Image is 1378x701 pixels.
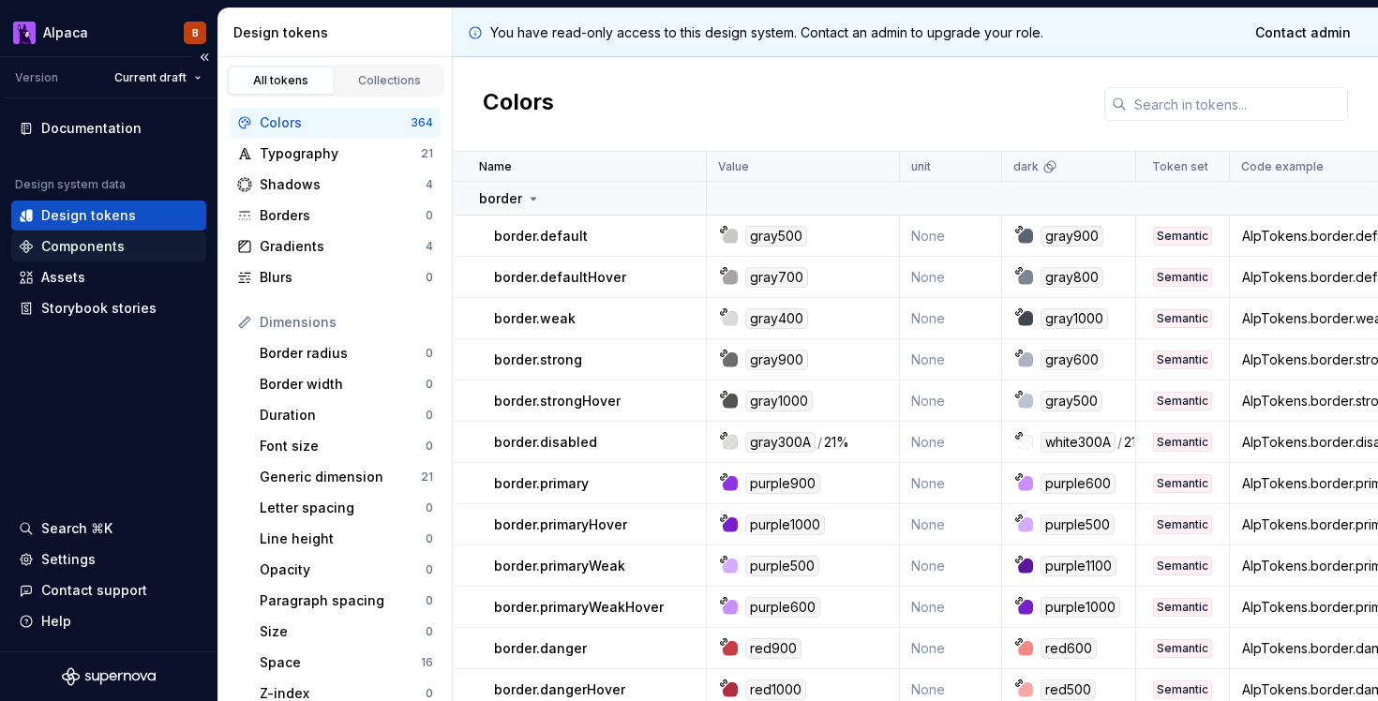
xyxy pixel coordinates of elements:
[483,87,554,121] h2: Colors
[260,622,426,641] div: Size
[824,432,849,453] div: 21%
[1243,16,1363,50] a: Contact admin
[1153,474,1212,493] div: Semantic
[494,557,625,575] p: border.primaryWeak
[260,437,426,455] div: Font size
[252,431,441,461] a: Font size0
[11,201,206,231] a: Design tokens
[252,648,441,678] a: Space16
[15,70,58,85] div: Version
[494,309,576,328] p: border.weak
[41,612,71,631] div: Help
[1127,87,1348,121] input: Search in tokens...
[252,369,441,399] a: Border width0
[41,268,85,287] div: Assets
[260,560,426,579] div: Opacity
[260,375,426,394] div: Border width
[230,139,441,169] a: Typography21
[426,408,433,423] div: 0
[260,468,421,486] div: Generic dimension
[260,406,426,425] div: Duration
[1152,159,1208,174] p: Token set
[426,239,433,254] div: 4
[1153,680,1212,699] div: Semantic
[900,380,1002,422] td: None
[1013,159,1039,174] p: dark
[11,231,206,261] a: Components
[41,237,125,256] div: Components
[745,638,801,659] div: red900
[479,159,512,174] p: Name
[343,73,437,88] div: Collections
[11,262,206,292] a: Assets
[41,550,96,569] div: Settings
[192,25,199,40] div: B
[745,432,816,453] div: gray300A
[494,350,582,369] p: border.strong
[252,400,441,430] a: Duration0
[479,189,522,208] p: border
[900,628,1002,669] td: None
[260,268,426,287] div: Blurs
[745,391,813,411] div: gray1000
[1153,433,1212,452] div: Semantic
[1041,267,1103,288] div: gray800
[426,377,433,392] div: 0
[11,293,206,323] a: Storybook stories
[1153,598,1212,617] div: Semantic
[41,519,112,538] div: Search ⌘K
[252,462,441,492] a: Generic dimension21
[745,308,808,329] div: gray400
[490,23,1043,42] p: You have read-only access to this design system. Contact an admin to upgrade your role.
[252,524,441,554] a: Line height0
[900,463,1002,504] td: None
[1153,515,1212,534] div: Semantic
[1124,432,1149,453] div: 21%
[234,73,328,88] div: All tokens
[1041,597,1120,618] div: purple1000
[62,667,156,686] a: Supernova Logo
[260,653,421,672] div: Space
[1153,392,1212,410] div: Semantic
[494,639,587,658] p: border.danger
[900,545,1002,587] td: None
[230,170,441,200] a: Shadows4
[494,598,664,617] p: border.primaryWeakHover
[1041,473,1116,494] div: purple600
[421,470,433,485] div: 21
[43,23,88,42] div: Alpaca
[11,514,206,544] button: Search ⌘K
[41,299,157,318] div: Storybook stories
[106,65,210,91] button: Current draft
[252,617,441,647] a: Size0
[411,115,433,130] div: 364
[900,504,1002,545] td: None
[260,529,426,548] div: Line height
[718,159,749,174] p: Value
[1041,556,1116,576] div: purple1100
[260,113,411,132] div: Colors
[900,257,1002,298] td: None
[230,108,441,138] a: Colors364
[1153,227,1212,246] div: Semantic
[1241,159,1324,174] p: Code example
[252,493,441,523] a: Letter spacing0
[421,146,433,161] div: 21
[252,338,441,368] a: Border radius0
[4,12,214,52] button: AlpacaB
[191,44,217,70] button: Collapse sidebar
[260,237,426,256] div: Gradients
[745,350,808,370] div: gray900
[1153,639,1212,658] div: Semantic
[13,22,36,44] img: 003f14f4-5683-479b-9942-563e216bc167.png
[1041,350,1103,370] div: gray600
[260,499,426,517] div: Letter spacing
[252,586,441,616] a: Paragraph spacing0
[1041,432,1116,453] div: white300A
[494,680,625,699] p: border.dangerHover
[745,679,806,700] div: red1000
[426,346,433,361] div: 0
[230,201,441,231] a: Borders0
[1117,432,1122,453] div: /
[1041,226,1103,246] div: gray900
